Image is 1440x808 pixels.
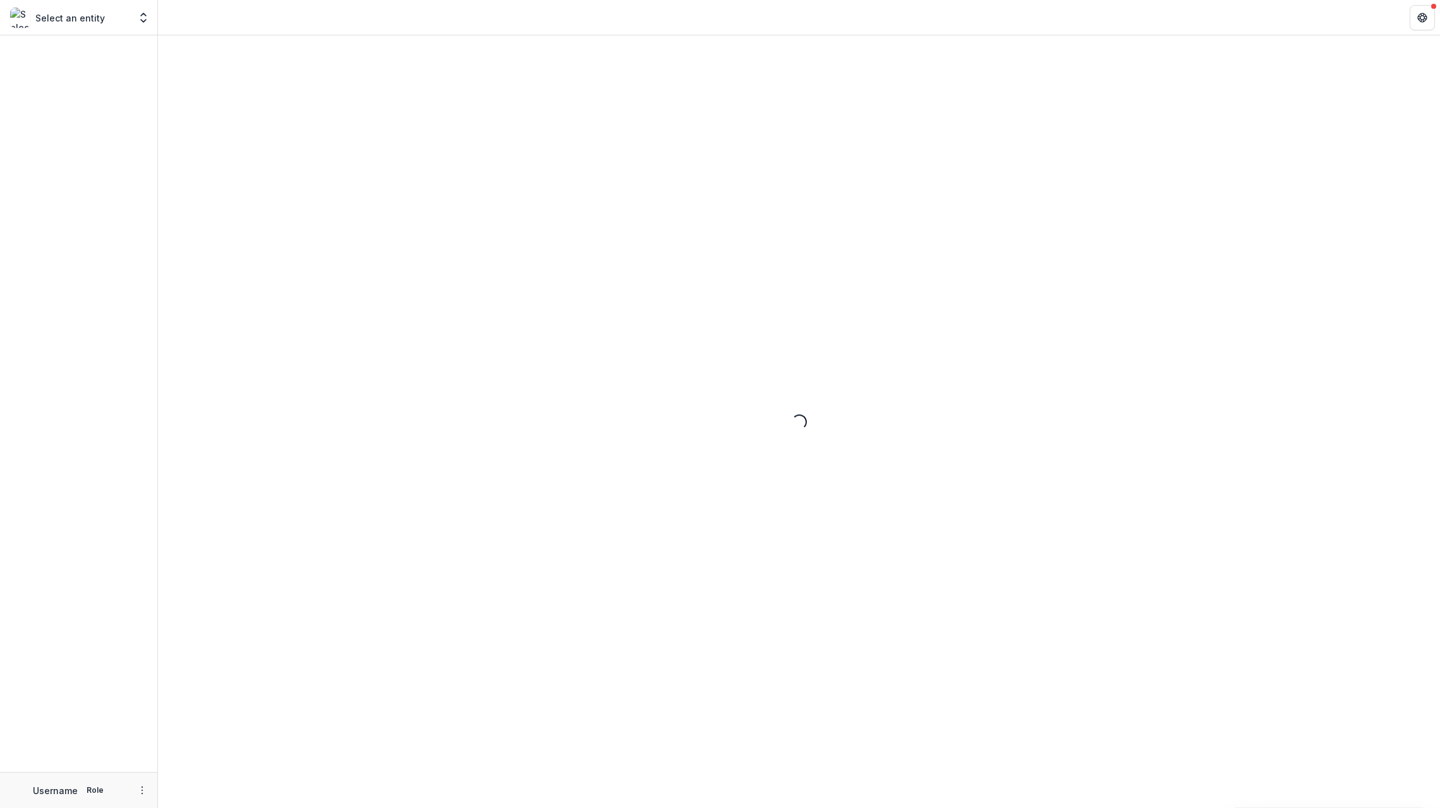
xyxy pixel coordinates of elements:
[135,5,152,30] button: Open entity switcher
[10,8,30,28] img: Select an entity
[35,11,105,25] p: Select an entity
[135,783,150,798] button: More
[1410,5,1435,30] button: Get Help
[83,785,107,796] p: Role
[33,784,78,797] p: Username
